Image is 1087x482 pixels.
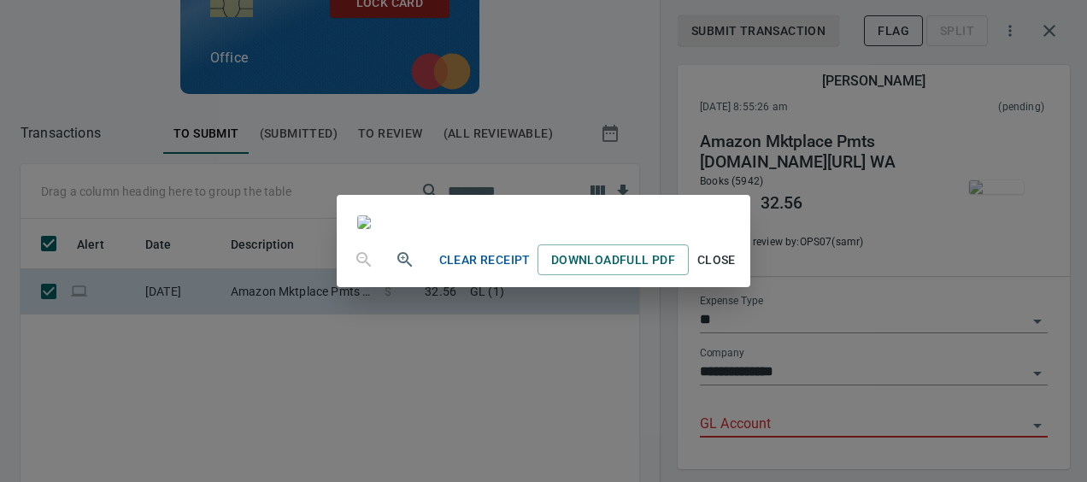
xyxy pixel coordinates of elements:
[439,250,531,271] span: Clear Receipt
[357,215,371,229] img: receipts%2Ftapani%2F2025-10-07%2FJzoGOT8oVaeitZ1UdICkDM6BnD42__MeU0pwm2xfo9bO2i2UoH.jpg
[432,244,538,276] button: Clear Receipt
[696,250,737,271] span: Close
[689,244,743,276] button: Close
[551,250,675,271] span: Download Full PDF
[538,244,689,276] a: DownloadFull PDF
